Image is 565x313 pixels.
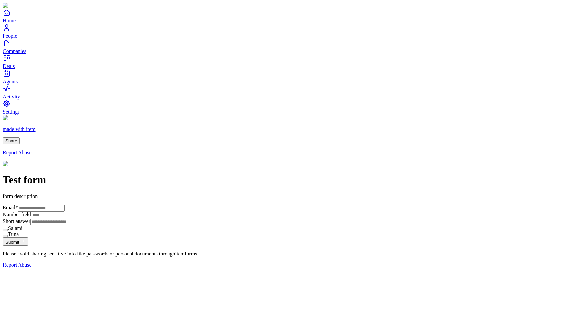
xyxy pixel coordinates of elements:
[8,225,22,231] label: Salami
[3,48,26,54] span: Companies
[3,115,562,132] a: made with item
[3,137,20,144] button: Share
[3,63,15,69] span: Deals
[3,126,562,132] p: made with item
[3,150,562,156] a: Report Abuse
[3,193,562,199] p: form description
[3,174,562,186] h1: Test form
[3,218,30,224] label: Short answer
[3,94,20,99] span: Activity
[8,231,19,237] label: Tuna
[3,237,28,246] button: Submit
[3,205,18,210] label: Email
[3,109,20,115] span: Settings
[3,24,562,39] a: People
[3,115,43,121] img: Item Brain Logo
[3,85,562,99] a: Activity
[3,251,562,257] p: Please avoid sharing sensitive info like passwords or personal documents through forms
[3,33,17,39] span: People
[3,69,562,84] a: Agents
[3,9,562,23] a: Home
[3,161,32,167] img: Form Logo
[3,100,562,115] a: Settings
[175,251,185,256] span: item
[3,262,562,268] a: Report Abuse
[3,54,562,69] a: Deals
[3,79,18,84] span: Agents
[3,3,43,9] img: Item Brain Logo
[3,212,31,217] label: Number field
[3,39,562,54] a: Companies
[3,18,16,23] span: Home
